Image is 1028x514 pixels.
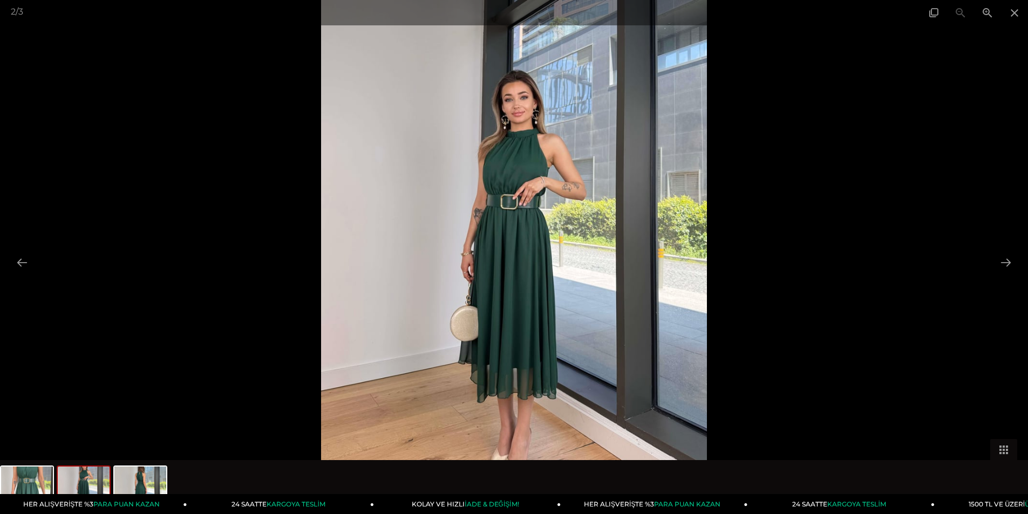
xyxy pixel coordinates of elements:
[827,500,886,508] span: KARGOYA TESLİM
[187,494,374,514] a: 24 SAATTEKARGOYA TESLİM
[18,6,23,17] span: 3
[11,6,16,17] span: 2
[267,500,325,508] span: KARGOYA TESLİM
[748,494,935,514] a: 24 SAATTEKARGOYA TESLİM
[465,500,519,508] span: İADE & DEĞİŞİM!
[58,467,110,508] img: teyst-elbise-25y273-830191.jpg
[990,439,1017,460] button: Toggle thumbnails
[374,494,561,514] a: KOLAY VE HIZLIİADE & DEĞİŞİM!
[114,467,166,508] img: teyst-elbise-25y273-ba46-d.jpg
[654,500,720,508] span: PARA PUAN KAZAN
[561,494,747,514] a: HER ALIŞVERİŞTE %3PARA PUAN KAZAN
[1,467,53,508] img: teyst-elbise-25y273-862c-6.jpg
[93,500,160,508] span: PARA PUAN KAZAN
